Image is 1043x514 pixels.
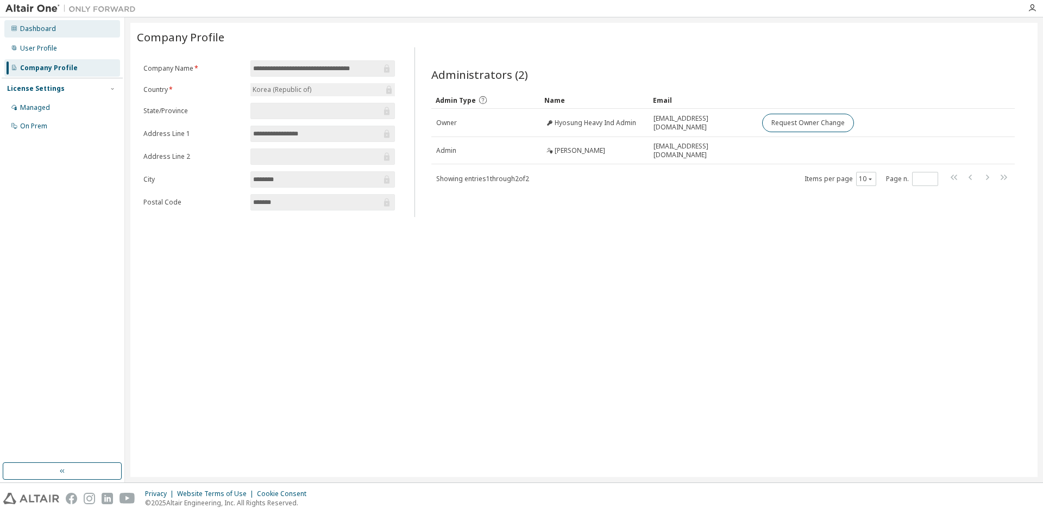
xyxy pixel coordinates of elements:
div: License Settings [7,84,65,93]
label: Address Line 1 [143,129,244,138]
span: Hyosung Heavy Ind Admin [555,119,636,127]
span: Administrators (2) [431,67,528,82]
label: Company Name [143,64,244,73]
img: linkedin.svg [102,493,113,504]
span: Items per page [805,172,876,186]
img: Altair One [5,3,141,14]
img: facebook.svg [66,493,77,504]
span: Owner [436,119,457,127]
div: Email [653,91,753,109]
button: 10 [859,175,874,183]
span: [EMAIL_ADDRESS][DOMAIN_NAME] [654,142,752,159]
span: [EMAIL_ADDRESS][DOMAIN_NAME] [654,114,752,132]
label: Address Line 2 [143,152,244,161]
div: Korea (Republic of) [251,84,313,96]
div: Cookie Consent [257,490,313,498]
span: Page n. [886,172,938,186]
div: Company Profile [20,64,78,72]
div: Korea (Republic of) [250,83,395,96]
div: Managed [20,103,50,112]
label: State/Province [143,107,244,115]
img: instagram.svg [84,493,95,504]
div: Website Terms of Use [177,490,257,498]
p: © 2025 Altair Engineering, Inc. All Rights Reserved. [145,498,313,507]
span: Admin [436,146,456,155]
img: altair_logo.svg [3,493,59,504]
div: Dashboard [20,24,56,33]
span: Admin Type [436,96,476,105]
div: On Prem [20,122,47,131]
label: Country [143,85,244,94]
div: Privacy [145,490,177,498]
div: Name [544,91,644,109]
span: Company Profile [137,29,224,45]
label: Postal Code [143,198,244,207]
img: youtube.svg [120,493,135,504]
button: Request Owner Change [762,114,854,132]
span: Showing entries 1 through 2 of 2 [436,174,529,183]
div: User Profile [20,44,57,53]
span: [PERSON_NAME] [555,146,605,155]
label: City [143,175,244,184]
